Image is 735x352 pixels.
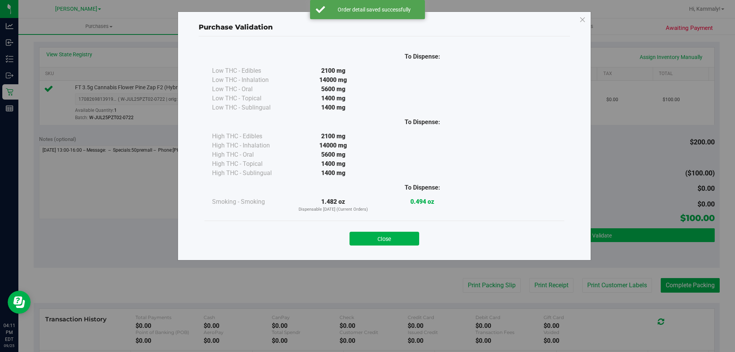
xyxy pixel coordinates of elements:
div: 14000 mg [289,141,378,150]
div: 1400 mg [289,169,378,178]
iframe: Resource center [8,291,31,314]
div: Low THC - Oral [212,85,289,94]
div: 1400 mg [289,94,378,103]
div: 2100 mg [289,66,378,75]
div: 1400 mg [289,103,378,112]
div: 1.482 oz [289,197,378,213]
div: High THC - Inhalation [212,141,289,150]
div: Smoking - Smoking [212,197,289,206]
p: Dispensable [DATE] (Current Orders) [289,206,378,213]
div: 1400 mg [289,159,378,169]
div: Low THC - Topical [212,94,289,103]
div: To Dispense: [378,52,467,61]
div: To Dispense: [378,183,467,192]
div: High THC - Topical [212,159,289,169]
strong: 0.494 oz [410,198,434,205]
div: Low THC - Sublingual [212,103,289,112]
div: High THC - Edibles [212,132,289,141]
div: 14000 mg [289,75,378,85]
span: Purchase Validation [199,23,273,31]
div: Low THC - Edibles [212,66,289,75]
div: 5600 mg [289,150,378,159]
div: Low THC - Inhalation [212,75,289,85]
button: Close [350,232,419,246]
div: High THC - Sublingual [212,169,289,178]
div: 5600 mg [289,85,378,94]
div: High THC - Oral [212,150,289,159]
div: 2100 mg [289,132,378,141]
div: Order detail saved successfully [329,6,419,13]
div: To Dispense: [378,118,467,127]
